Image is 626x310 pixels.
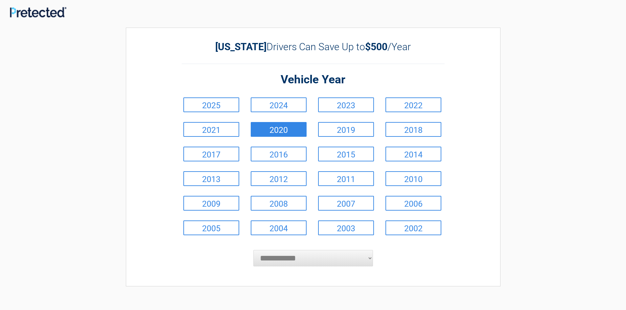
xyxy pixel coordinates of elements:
[251,171,307,186] a: 2012
[318,122,374,137] a: 2019
[183,171,239,186] a: 2013
[251,196,307,211] a: 2008
[318,196,374,211] a: 2007
[10,7,66,17] img: Main Logo
[251,97,307,112] a: 2024
[251,122,307,137] a: 2020
[385,122,441,137] a: 2018
[318,220,374,235] a: 2003
[183,196,239,211] a: 2009
[182,72,445,88] h2: Vehicle Year
[385,171,441,186] a: 2010
[318,147,374,161] a: 2015
[183,122,239,137] a: 2021
[318,171,374,186] a: 2011
[183,220,239,235] a: 2005
[385,147,441,161] a: 2014
[182,41,445,52] h2: Drivers Can Save Up to /Year
[251,147,307,161] a: 2016
[365,41,387,52] b: $500
[183,147,239,161] a: 2017
[385,97,441,112] a: 2022
[183,97,239,112] a: 2025
[318,97,374,112] a: 2023
[385,196,441,211] a: 2006
[251,220,307,235] a: 2004
[385,220,441,235] a: 2002
[215,41,267,52] b: [US_STATE]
